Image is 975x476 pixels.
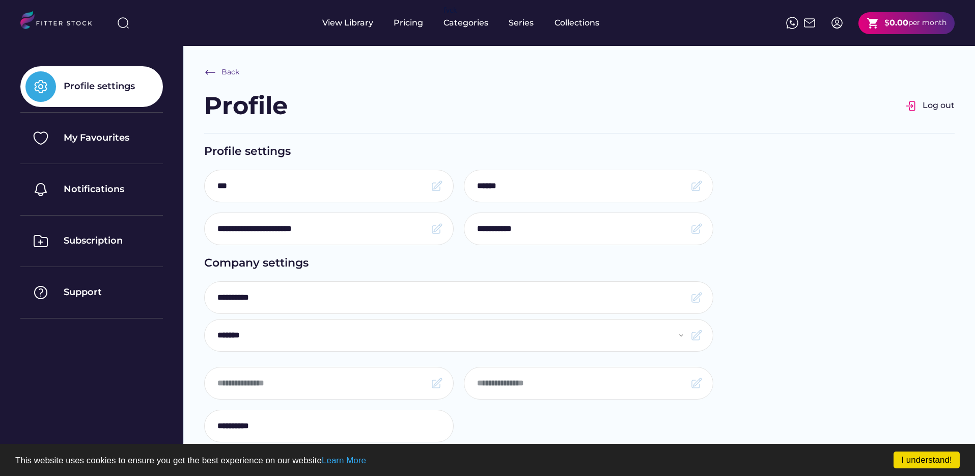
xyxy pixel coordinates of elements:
img: Frame.svg [690,180,703,192]
button: shopping_cart [867,17,879,30]
div: My Favourites [64,131,129,144]
img: Frame.svg [690,223,703,235]
img: Frame.svg [431,377,443,389]
img: Frame%20%286%29.svg [204,66,216,78]
div: Categories [443,17,488,29]
img: Group%201000002325%20%286%29.svg [25,226,56,256]
div: Collections [554,17,599,29]
img: Group%201000002325%20%287%29.svg [25,277,56,308]
img: profile-circle.svg [831,17,843,29]
img: Group%201000002325%20%281%29.svg [25,71,56,102]
div: per month [908,18,946,28]
img: Frame.svg [690,377,703,389]
div: Profile settings [64,80,135,93]
a: I understand! [894,452,960,468]
p: This website uses cookies to ensure you get the best experience on our website [15,456,960,465]
div: $ [884,17,889,29]
img: Frame.svg [690,329,703,341]
div: Profile [204,89,288,123]
img: Group%201000002325%20%284%29.svg [25,174,56,205]
img: Frame.svg [431,223,443,235]
strong: 0.00 [889,18,908,28]
img: Group%201000002326.svg [905,100,917,112]
img: Frame.svg [690,292,703,304]
a: Learn More [322,456,366,465]
div: fvck [443,5,457,15]
div: Support [64,286,102,299]
div: Company settings [204,255,955,271]
img: search-normal%203.svg [117,17,129,29]
div: Profile settings [204,144,955,160]
iframe: chat widget [932,435,965,466]
div: Notifications [64,183,124,196]
div: View Library [322,17,373,29]
div: Series [509,17,534,29]
img: meteor-icons_whatsapp%20%281%29.svg [786,17,798,29]
img: Group%201000002325%20%282%29.svg [25,123,56,153]
div: Pricing [394,17,423,29]
img: Frame%2051.svg [803,17,816,29]
img: LOGO.svg [20,11,101,32]
div: Subscription [64,234,123,247]
div: Back [221,67,239,77]
img: Frame.svg [431,180,443,192]
div: Log out [923,100,955,111]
